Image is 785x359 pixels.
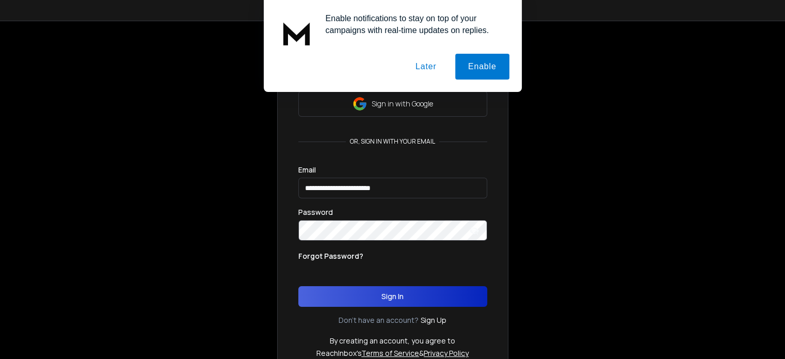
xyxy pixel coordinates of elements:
img: notification icon [276,12,317,54]
a: Sign Up [421,315,446,325]
p: or, sign in with your email [346,137,439,146]
label: Password [298,209,333,216]
div: Enable notifications to stay on top of your campaigns with real-time updates on replies. [317,12,509,36]
p: Sign in with Google [372,99,433,109]
p: By creating an account, you agree to [330,336,455,346]
label: Email [298,166,316,174]
button: Sign In [298,286,487,307]
p: Don't have an account? [339,315,419,325]
button: Sign in with Google [298,91,487,117]
a: Terms of Service [361,348,419,358]
p: ReachInbox's & [316,348,469,358]
button: Later [403,54,449,80]
p: Forgot Password? [298,251,363,261]
button: Enable [455,54,509,80]
a: Privacy Policy [424,348,469,358]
